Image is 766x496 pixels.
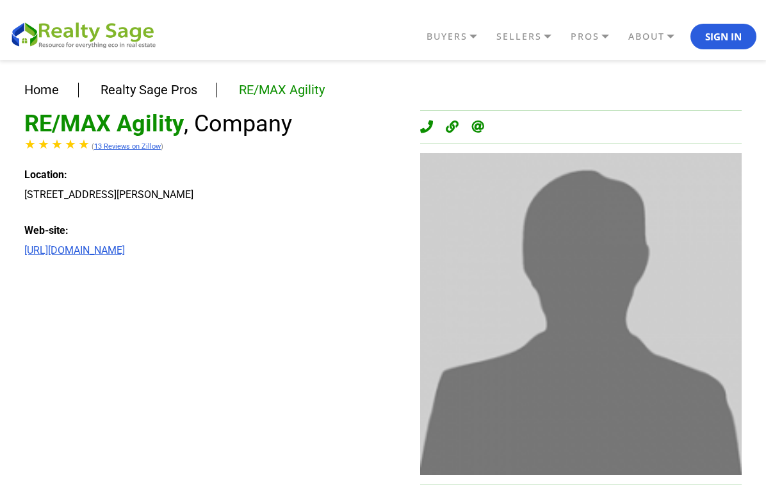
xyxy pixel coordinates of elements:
a: PROS [567,26,625,47]
a: ABOUT [625,26,690,47]
img: REALTY SAGE [10,19,163,49]
div: ( ) [24,138,401,155]
a: 13 Reviews on Zillow [94,142,161,151]
h1: RE/MAX Agility [24,110,401,137]
span: , Company [184,110,292,137]
div: Web-site: [24,222,401,239]
a: [URL][DOMAIN_NAME] [24,244,125,256]
a: SELLERS [493,26,567,47]
a: BUYERS [423,26,493,47]
a: Home [24,82,59,97]
a: Realty Sage Pros [101,82,197,97]
img: RE/MAX Agility [420,153,742,475]
div: Rating of this product is 5.0 out of 5. [24,138,92,151]
button: Sign In [690,24,756,49]
div: [STREET_ADDRESS][PERSON_NAME] [24,186,401,203]
div: Location: [24,167,401,183]
a: RE/MAX Agility [239,82,325,97]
